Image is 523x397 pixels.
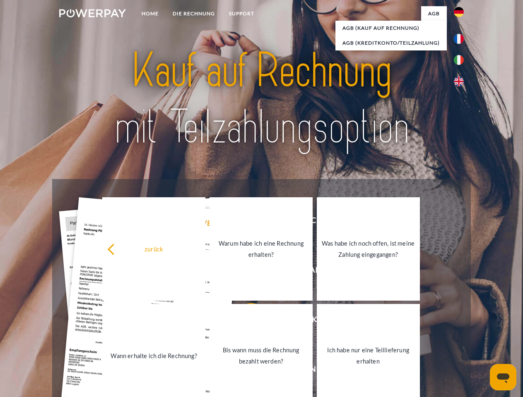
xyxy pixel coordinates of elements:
div: Ich habe nur eine Teillieferung erhalten [322,344,415,367]
a: Was habe ich noch offen, ist meine Zahlung eingegangen? [317,197,420,301]
a: SUPPORT [222,6,261,21]
a: Home [135,6,166,21]
div: Warum habe ich eine Rechnung erhalten? [215,238,308,260]
a: agb [421,6,447,21]
img: de [454,7,464,17]
img: title-powerpay_de.svg [79,40,444,158]
iframe: Schaltfläche zum Öffnen des Messaging-Fensters [490,364,516,390]
div: Was habe ich noch offen, ist meine Zahlung eingegangen? [322,238,415,260]
a: DIE RECHNUNG [166,6,222,21]
img: it [454,55,464,65]
img: fr [454,34,464,44]
div: Wann erhalte ich die Rechnung? [107,350,200,361]
div: Bis wann muss die Rechnung bezahlt werden? [215,344,308,367]
img: logo-powerpay-white.svg [59,9,126,17]
div: zurück [107,243,200,254]
a: AGB (Kauf auf Rechnung) [335,21,447,36]
a: AGB (Kreditkonto/Teilzahlung) [335,36,447,50]
img: en [454,77,464,86]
